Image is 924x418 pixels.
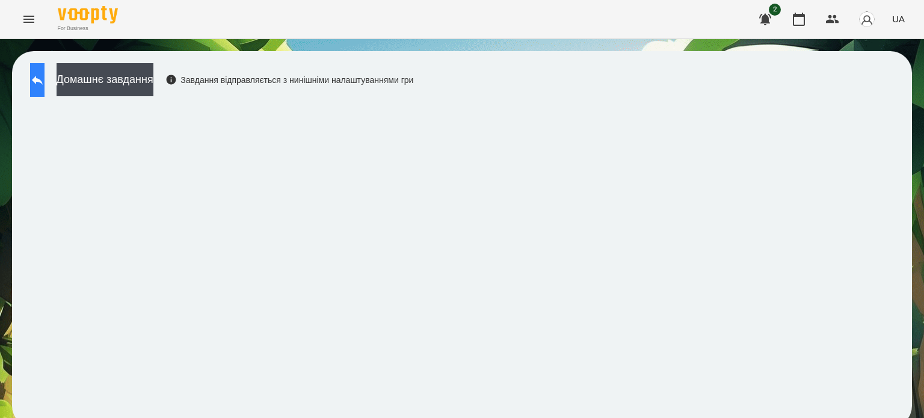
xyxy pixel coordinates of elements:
span: 2 [769,4,781,16]
div: Завдання відправляється з нинішніми налаштуваннями гри [165,74,414,86]
button: Домашнє завдання [57,63,153,96]
button: Menu [14,5,43,34]
img: avatar_s.png [858,11,875,28]
span: UA [892,13,905,25]
button: UA [887,8,910,30]
span: For Business [58,25,118,32]
img: Voopty Logo [58,6,118,23]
